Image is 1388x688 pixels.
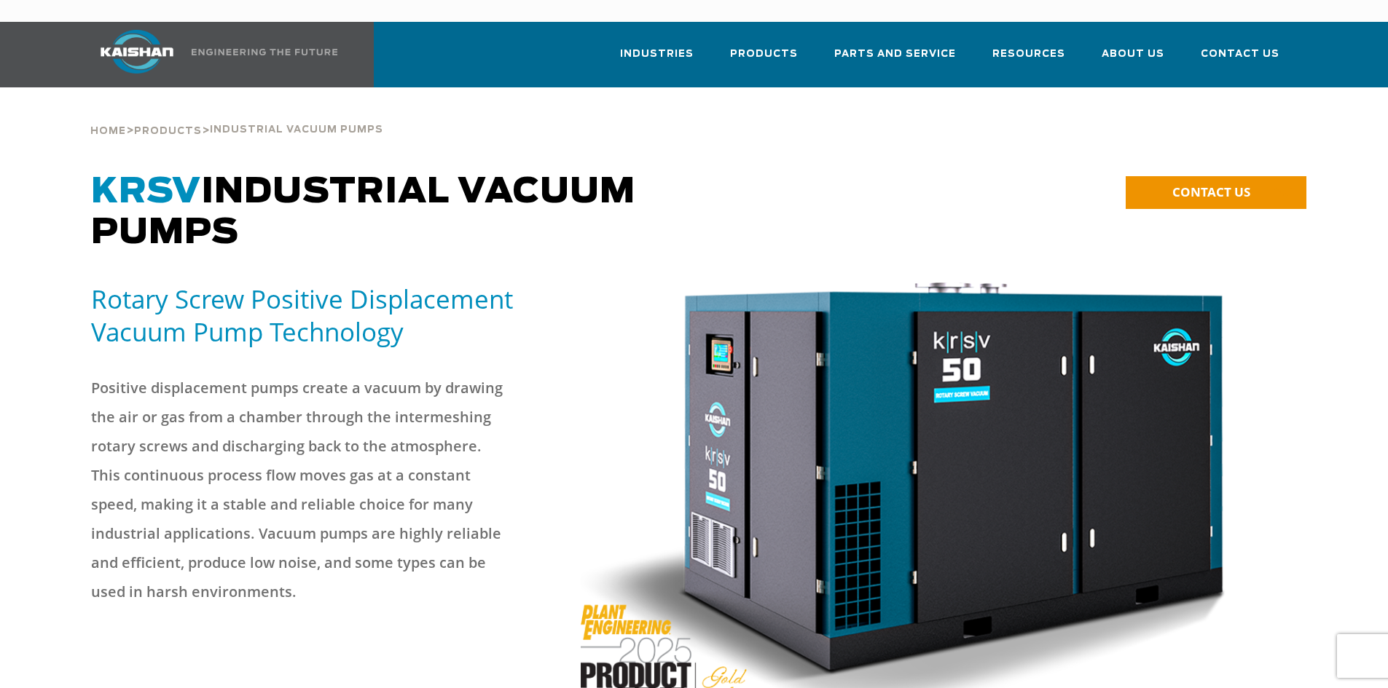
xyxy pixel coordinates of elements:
[834,35,956,84] a: Parts and Service
[91,282,563,348] h5: Rotary Screw Positive Displacement Vacuum Pump Technology
[1201,35,1279,84] a: Contact Us
[91,373,514,606] p: Positive displacement pumps create a vacuum by drawing the air or gas from a chamber through the ...
[1102,46,1164,63] span: About Us
[82,22,340,87] a: Kaishan USA
[91,175,635,250] span: Industrial Vacuum Pumps
[992,46,1065,63] span: Resources
[1102,35,1164,84] a: About Us
[90,124,126,137] a: Home
[90,127,126,136] span: Home
[730,35,798,84] a: Products
[91,175,201,210] span: KRSV
[90,87,383,143] div: > >
[134,127,202,136] span: Products
[134,124,202,137] a: Products
[82,30,192,74] img: kaishan logo
[992,35,1065,84] a: Resources
[192,49,337,55] img: Engineering the future
[210,125,383,135] span: Industrial Vacuum Pumps
[730,46,798,63] span: Products
[834,46,956,63] span: Parts and Service
[620,46,694,63] span: Industries
[620,35,694,84] a: Industries
[1172,183,1250,200] span: CONTACT US
[1201,46,1279,63] span: Contact Us
[1126,176,1306,209] a: CONTACT US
